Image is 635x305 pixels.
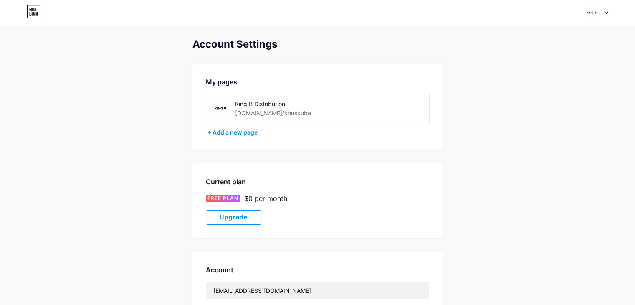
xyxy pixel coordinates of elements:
[235,109,311,117] div: [DOMAIN_NAME]/khuskube
[244,193,287,203] div: $0 per month
[584,5,600,20] img: Khus Kube King B
[192,38,443,50] div: Account Settings
[206,177,430,187] div: Current plan
[206,282,429,299] input: Email
[207,195,238,202] span: FREE PLAN
[206,265,430,275] div: Account
[206,77,430,87] div: My pages
[235,99,353,108] div: King B Distribution
[220,214,248,221] span: Upgrade
[206,210,261,225] button: Upgrade
[211,99,230,118] img: khuskube
[207,128,430,137] div: + Add a new page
